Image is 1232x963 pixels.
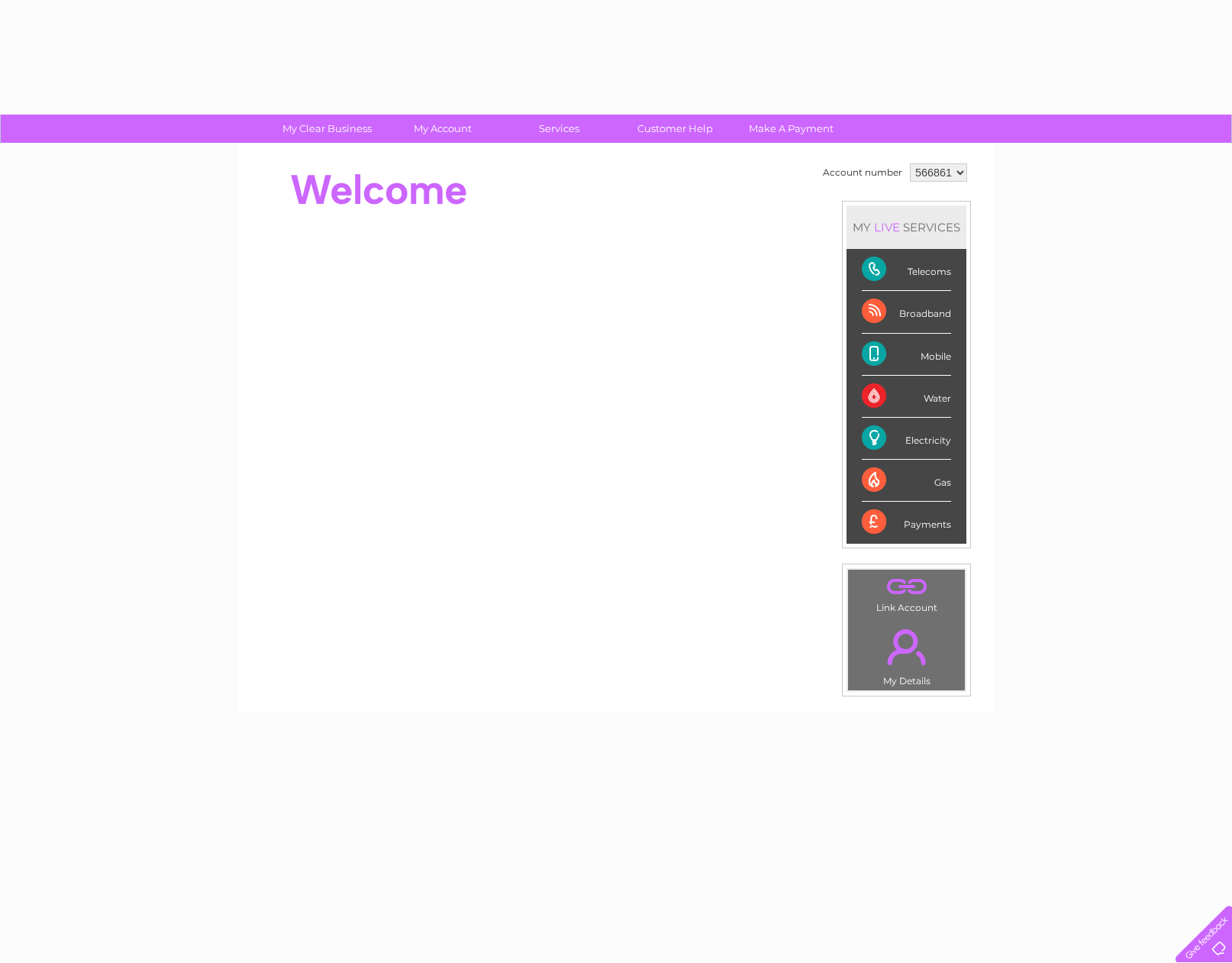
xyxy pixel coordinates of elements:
a: My Clear Business [264,115,390,143]
a: My Account [380,115,506,143]
a: Customer Help [612,115,738,143]
td: Link Account [847,569,966,617]
div: Broadband [862,291,951,333]
a: Services [496,115,622,143]
td: Account number [819,160,906,186]
div: Water [862,376,951,418]
div: Telecoms [862,249,951,291]
div: MY SERVICES [847,205,966,249]
div: Mobile [862,334,951,376]
a: Make A Payment [728,115,854,143]
div: Gas [862,460,951,502]
div: LIVE [871,220,903,234]
div: Electricity [862,418,951,460]
a: . [852,574,961,600]
div: Payments [862,502,951,543]
td: My Details [847,616,966,691]
a: . [852,620,961,674]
